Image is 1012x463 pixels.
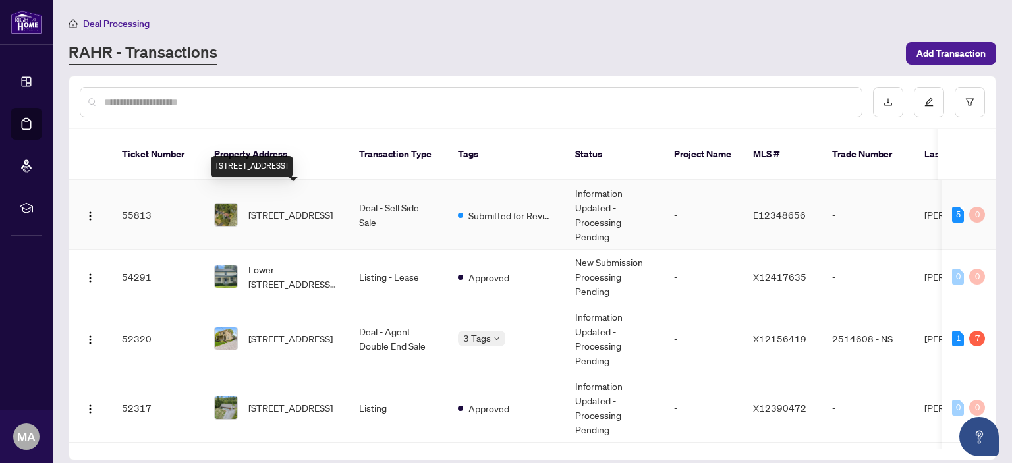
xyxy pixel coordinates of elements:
[663,373,743,443] td: -
[468,401,509,416] span: Approved
[969,269,985,285] div: 0
[663,250,743,304] td: -
[663,129,743,180] th: Project Name
[565,250,663,304] td: New Submission - Processing Pending
[822,304,914,373] td: 2514608 - NS
[663,304,743,373] td: -
[924,97,934,107] span: edit
[952,400,964,416] div: 0
[17,427,36,446] span: MA
[111,304,204,373] td: 52320
[111,180,204,250] td: 55813
[204,129,349,180] th: Property Address
[85,335,96,345] img: Logo
[111,129,204,180] th: Ticket Number
[952,331,964,346] div: 1
[248,207,333,222] span: [STREET_ADDRESS]
[111,373,204,443] td: 52317
[565,304,663,373] td: Information Updated - Processing Pending
[906,42,996,65] button: Add Transaction
[349,129,447,180] th: Transaction Type
[69,41,217,65] a: RAHR - Transactions
[80,397,101,418] button: Logo
[80,204,101,225] button: Logo
[349,180,447,250] td: Deal - Sell Side Sale
[349,373,447,443] td: Listing
[822,180,914,250] td: -
[69,19,78,28] span: home
[743,129,822,180] th: MLS #
[753,209,806,221] span: E12348656
[80,266,101,287] button: Logo
[565,373,663,443] td: Information Updated - Processing Pending
[468,270,509,285] span: Approved
[969,400,985,416] div: 0
[468,208,554,223] span: Submitted for Review
[952,269,964,285] div: 0
[493,335,500,342] span: down
[83,18,150,30] span: Deal Processing
[873,87,903,117] button: download
[916,43,986,64] span: Add Transaction
[215,265,237,288] img: thumbnail-img
[753,271,806,283] span: X12417635
[753,402,806,414] span: X12390472
[884,97,893,107] span: download
[85,273,96,283] img: Logo
[822,129,914,180] th: Trade Number
[959,417,999,456] button: Open asap
[663,180,743,250] td: -
[965,97,974,107] span: filter
[248,400,333,415] span: [STREET_ADDRESS]
[969,331,985,346] div: 7
[969,207,985,223] div: 0
[11,10,42,34] img: logo
[248,331,333,346] span: [STREET_ADDRESS]
[914,87,944,117] button: edit
[565,180,663,250] td: Information Updated - Processing Pending
[822,373,914,443] td: -
[215,396,237,419] img: thumbnail-img
[215,204,237,226] img: thumbnail-img
[85,211,96,221] img: Logo
[349,250,447,304] td: Listing - Lease
[248,262,338,291] span: Lower [STREET_ADDRESS][PERSON_NAME]
[215,327,237,350] img: thumbnail-img
[349,304,447,373] td: Deal - Agent Double End Sale
[111,250,204,304] td: 54291
[211,156,293,177] div: [STREET_ADDRESS]
[447,129,565,180] th: Tags
[753,333,806,344] span: X12156419
[822,250,914,304] td: -
[80,328,101,349] button: Logo
[955,87,985,117] button: filter
[85,404,96,414] img: Logo
[952,207,964,223] div: 5
[565,129,663,180] th: Status
[463,331,491,346] span: 3 Tags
